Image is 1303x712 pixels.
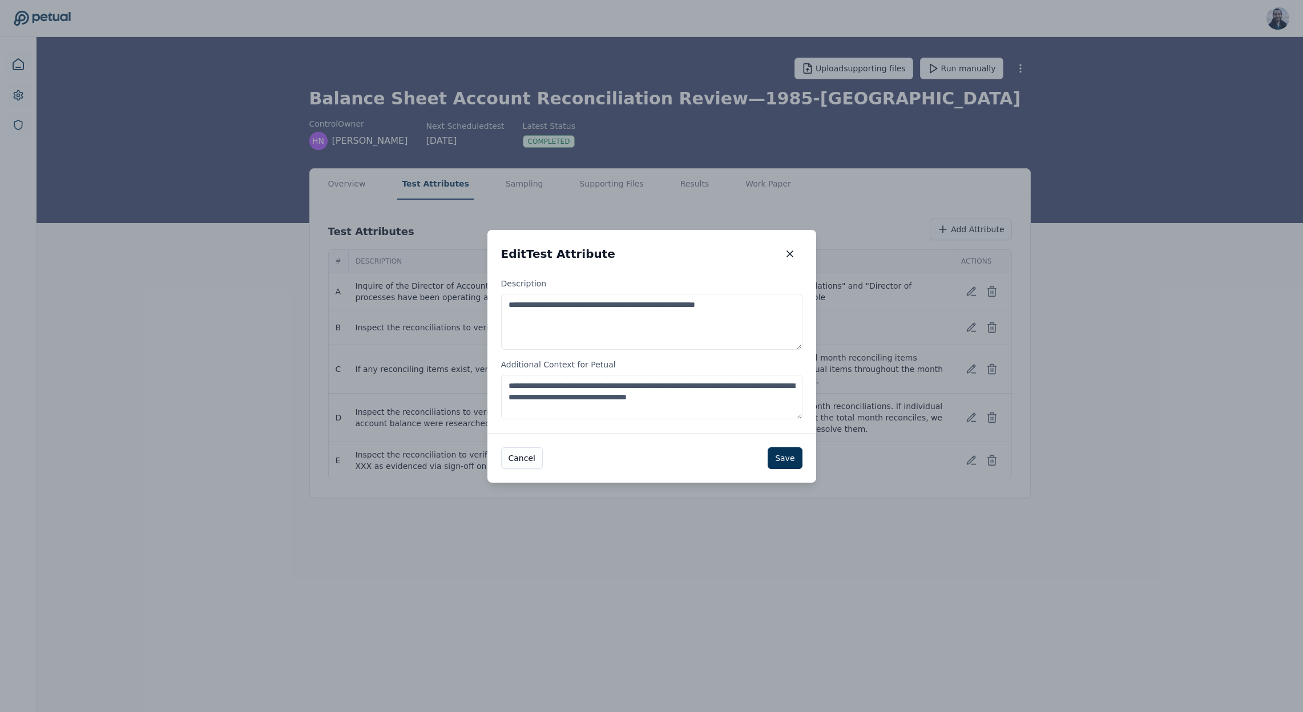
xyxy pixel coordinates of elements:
[501,447,543,469] button: Cancel
[501,359,802,419] label: Additional Context for Petual
[501,246,615,262] h2: Edit Test Attribute
[501,294,802,350] textarea: Description
[768,447,802,469] button: Save
[501,375,802,419] textarea: Additional Context for Petual
[501,278,802,350] label: Description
